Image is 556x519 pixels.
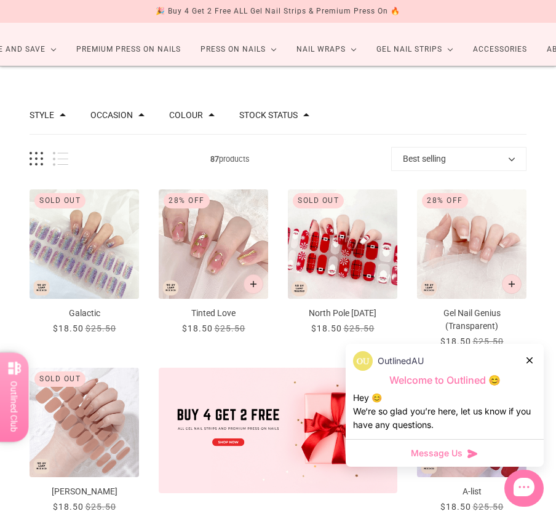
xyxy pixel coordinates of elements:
[502,274,522,294] button: Add to cart
[169,111,203,119] button: Filter by Colour
[191,33,287,66] a: Press On Nails
[293,193,344,208] div: Sold out
[367,33,463,66] a: Gel Nail Strips
[30,152,43,166] button: Grid view
[311,323,342,333] span: $18.50
[344,323,375,333] span: $25.50
[353,351,373,371] img: data:image/png;base64,iVBORw0KGgoAAAANSUhEUgAAACQAAAAkCAYAAADhAJiYAAACJklEQVR4AexUO28TQRice/mFQxI...
[422,193,468,208] div: 28% Off
[417,189,526,299] img: Gel Nail Genius (Transparent)-Gel Nail Strips-Outlined
[473,336,504,346] span: $25.50
[463,33,537,66] a: Accessories
[215,323,245,333] span: $25.50
[440,336,471,346] span: $18.50
[287,33,367,66] a: Nail Wraps
[417,307,526,333] p: Gel Nail Genius (Transparent)
[440,502,471,512] span: $18.50
[182,323,213,333] span: $18.50
[34,371,85,387] div: Sold out
[353,374,536,387] p: Welcome to Outlined 😊
[288,189,397,335] a: North Pole Noel
[417,189,526,348] a: Gel Nail Genius (Transparent)
[30,368,139,477] img: Annabelle-Gel Nail Strips-Outlined
[30,189,139,335] a: Galactic
[34,193,85,208] div: Sold out
[391,147,526,171] button: Best selling
[239,111,298,119] button: Filter by Stock status
[68,153,391,165] span: products
[417,485,526,498] p: A-list
[66,33,191,66] a: Premium Press On Nails
[353,391,536,432] div: Hey 😊 We‘re so glad you’re here, let us know if you have any questions.
[244,274,263,294] button: Add to cart
[411,447,463,459] span: Message Us
[164,193,210,208] div: 28% Off
[90,111,133,119] button: Filter by Occasion
[288,189,397,299] img: North Pole Noel-Gel Nail Strips-Outlined
[85,323,116,333] span: $25.50
[30,368,139,513] a: Annabelle
[159,189,268,335] a: Tinted Love
[30,307,139,320] p: Galactic
[53,152,68,166] button: List view
[210,154,219,164] b: 87
[288,307,397,320] p: North Pole [DATE]
[156,5,400,18] div: 🎉 Buy 4 Get 2 Free ALL Gel Nail Strips & Premium Press On 🔥
[53,502,84,512] span: $18.50
[30,189,139,299] img: Galactic-Gel Nail Strips-Outlined
[159,307,268,320] p: Tinted Love
[53,323,84,333] span: $18.50
[30,111,54,119] button: Filter by Style
[378,354,424,368] p: OutlinedAU
[473,502,504,512] span: $25.50
[85,502,116,512] span: $25.50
